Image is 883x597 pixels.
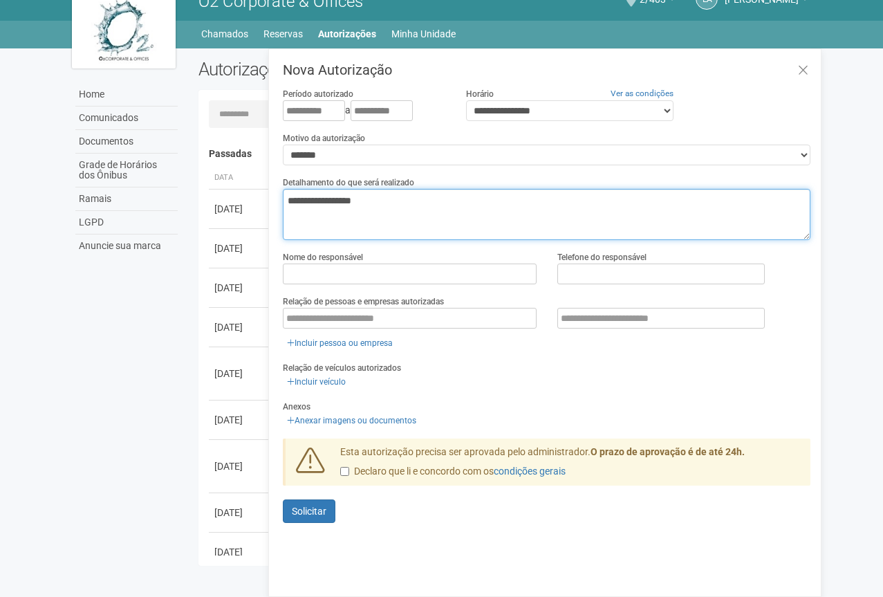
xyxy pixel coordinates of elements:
[75,83,178,107] a: Home
[198,59,494,80] h2: Autorizações
[611,89,673,98] a: Ver as condições
[75,107,178,130] a: Comunicados
[214,367,266,380] div: [DATE]
[391,24,456,44] a: Minha Unidade
[201,24,248,44] a: Chamados
[283,362,401,374] label: Relação de veículos autorizados
[75,154,178,187] a: Grade de Horários dos Ônibus
[75,130,178,154] a: Documentos
[214,413,266,427] div: [DATE]
[591,446,745,457] strong: O prazo de aprovação é de até 24h.
[209,149,801,159] h4: Passadas
[283,295,444,308] label: Relação de pessoas e empresas autorizadas
[318,24,376,44] a: Autorizações
[214,281,266,295] div: [DATE]
[283,100,445,121] div: a
[292,506,326,517] span: Solicitar
[263,24,303,44] a: Reservas
[283,374,350,389] a: Incluir veículo
[283,132,365,145] label: Motivo da autorização
[209,167,271,190] th: Data
[340,465,566,479] label: Declaro que li e concordo com os
[466,88,494,100] label: Horário
[283,499,335,523] button: Solicitar
[330,446,811,486] div: Esta autorização precisa ser aprovada pelo administrador.
[283,251,363,264] label: Nome do responsável
[283,176,414,189] label: Detalhamento do que será realizado
[75,187,178,211] a: Ramais
[340,467,349,476] input: Declaro que li e concordo com oscondições gerais
[283,88,353,100] label: Período autorizado
[557,251,647,264] label: Telefone do responsável
[214,506,266,520] div: [DATE]
[214,459,266,473] div: [DATE]
[75,211,178,235] a: LGPD
[75,235,178,257] a: Anuncie sua marca
[214,202,266,216] div: [DATE]
[283,336,397,351] a: Incluir pessoa ou empresa
[283,413,420,428] a: Anexar imagens ou documentos
[283,63,810,77] h3: Nova Autorização
[214,320,266,334] div: [DATE]
[283,401,310,413] label: Anexos
[214,545,266,559] div: [DATE]
[494,466,566,477] a: condições gerais
[214,241,266,255] div: [DATE]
